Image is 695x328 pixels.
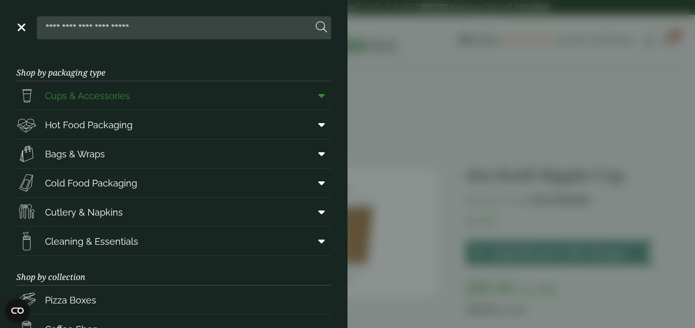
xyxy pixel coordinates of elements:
h3: Shop by collection [16,256,331,286]
a: Cutlery & Napkins [16,198,331,226]
a: Cold Food Packaging [16,169,331,197]
span: Bags & Wraps [45,147,105,161]
h3: Shop by packaging type [16,52,331,81]
img: Cutlery.svg [16,202,37,222]
a: Pizza Boxes [16,286,331,314]
a: Hot Food Packaging [16,110,331,139]
img: Deli_box.svg [16,114,37,135]
span: Cold Food Packaging [45,176,137,190]
img: Pizza_boxes.svg [16,290,37,310]
span: Cleaning & Essentials [45,235,138,248]
img: open-wipe.svg [16,231,37,251]
img: Sandwich_box.svg [16,173,37,193]
button: Open CMP widget [5,298,30,323]
span: Hot Food Packaging [45,118,133,132]
span: Cups & Accessories [45,89,130,103]
img: Paper_carriers.svg [16,144,37,164]
span: Pizza Boxes [45,293,96,307]
img: PintNhalf_cup.svg [16,85,37,106]
span: Cutlery & Napkins [45,205,123,219]
a: Cups & Accessories [16,81,331,110]
a: Bags & Wraps [16,139,331,168]
a: Cleaning & Essentials [16,227,331,255]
